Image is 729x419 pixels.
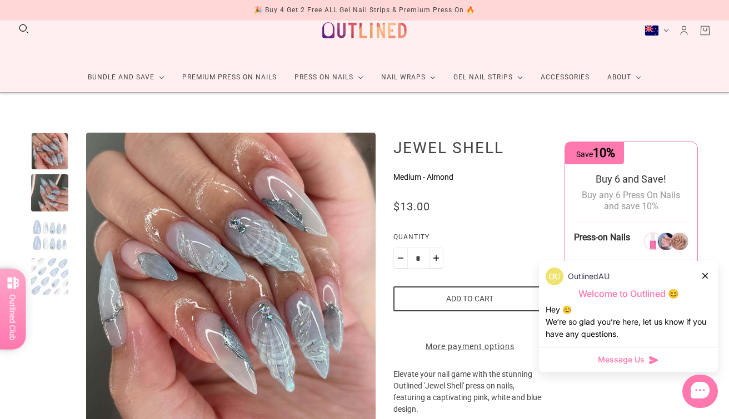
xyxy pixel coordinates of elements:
span: Message Us [598,354,645,365]
a: More payment options [393,341,547,352]
a: Gel Nail Strips [445,63,532,92]
div: 🎉 Buy 4 Get 2 Free ALL Gel Nail Strips & Premium Press On 🔥 [254,4,475,16]
button: Plus [429,248,443,269]
a: About [598,63,650,92]
a: Press On Nails [286,63,372,92]
a: Accessories [532,63,598,92]
p: Welcome to Outlined 😊 [546,288,711,300]
div: $13.00 [393,201,430,213]
span: Buy 6 and Save! [596,173,666,185]
p: OutlinedAU [568,270,610,282]
span: Press-on Nails [574,232,630,243]
a: Outlined [316,7,413,54]
button: Minus [393,248,408,269]
button: New Zealand [645,25,669,36]
h1: Jewel Shell [393,138,547,157]
a: Bundle and Save [79,63,173,92]
span: 10% [593,146,615,160]
div: Hey 😊 We‘re so glad you’re here, let us know if you have any questions. [546,304,711,340]
p: Medium - Almond [393,171,547,183]
a: Nail Wraps [372,63,445,92]
label: Quantity [393,231,547,248]
button: Add to cart [393,286,547,311]
a: Premium Press On Nails [173,63,286,92]
a: Cart [699,24,711,37]
button: Search [18,23,30,35]
span: Save [576,150,615,159]
img: data:image/png;base64,iVBORw0KGgoAAAANSUhEUgAAACQAAAAkCAYAAADhAJiYAAAC6klEQVR4AexVS2gUQRB9M7Ozs79... [546,267,563,285]
span: Buy any 6 Press On Nails and save 10% [582,190,680,211]
a: Account [678,24,690,37]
